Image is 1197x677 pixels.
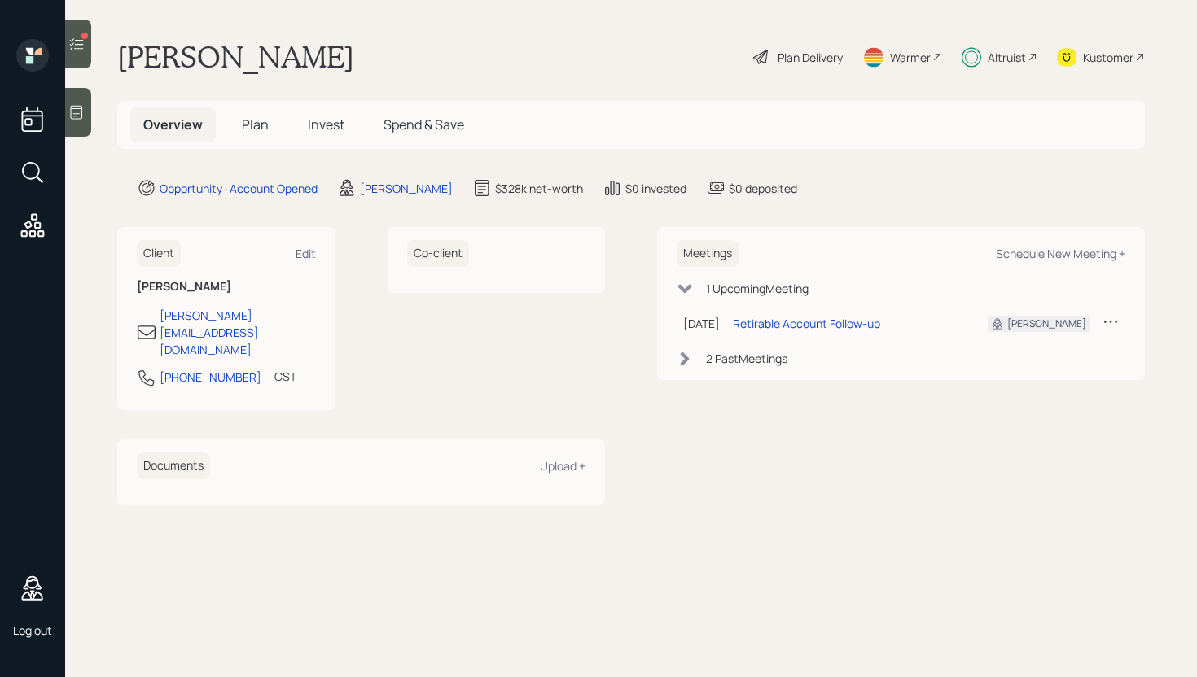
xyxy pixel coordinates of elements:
[137,452,210,479] h6: Documents
[407,240,469,267] h6: Co-client
[729,180,797,197] div: $0 deposited
[160,307,316,358] div: [PERSON_NAME][EMAIL_ADDRESS][DOMAIN_NAME]
[274,368,296,385] div: CST
[733,315,880,332] div: Retirable Account Follow-up
[540,458,585,474] div: Upload +
[143,116,203,133] span: Overview
[677,240,739,267] h6: Meetings
[13,622,52,638] div: Log out
[160,180,318,197] div: Opportunity · Account Opened
[137,240,181,267] h6: Client
[706,350,787,367] div: 2 Past Meeting s
[308,116,344,133] span: Invest
[137,280,316,294] h6: [PERSON_NAME]
[117,39,354,75] h1: [PERSON_NAME]
[683,315,720,332] div: [DATE]
[625,180,686,197] div: $0 invested
[296,246,316,261] div: Edit
[360,180,453,197] div: [PERSON_NAME]
[778,49,843,66] div: Plan Delivery
[495,180,583,197] div: $328k net-worth
[1083,49,1133,66] div: Kustomer
[160,369,261,386] div: [PHONE_NUMBER]
[384,116,464,133] span: Spend & Save
[988,49,1026,66] div: Altruist
[996,246,1125,261] div: Schedule New Meeting +
[706,280,809,297] div: 1 Upcoming Meeting
[890,49,931,66] div: Warmer
[242,116,269,133] span: Plan
[1007,317,1086,331] div: [PERSON_NAME]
